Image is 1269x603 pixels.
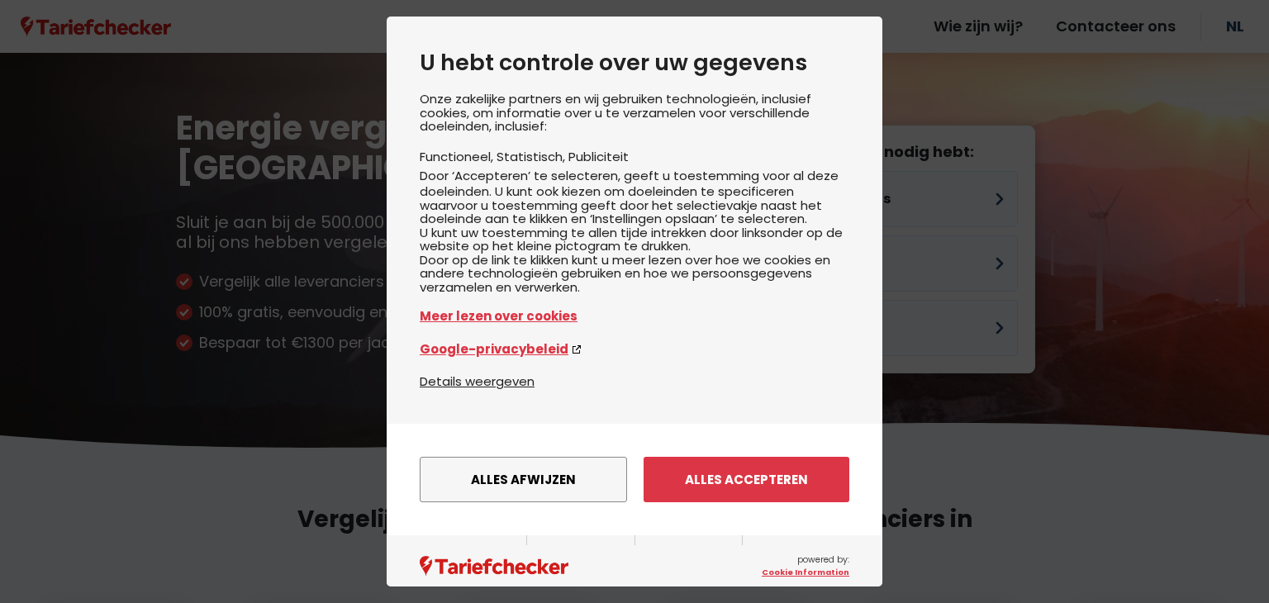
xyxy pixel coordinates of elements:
button: Alles afwijzen [420,457,627,502]
div: Onze zakelijke partners en wij gebruiken technologieën, inclusief cookies, om informatie over u t... [420,93,849,372]
div: menu [387,424,882,535]
li: Statistisch [497,148,568,165]
button: Alles accepteren [644,457,849,502]
li: Functioneel [420,148,497,165]
li: Publiciteit [568,148,629,165]
h2: U hebt controle over uw gegevens [420,50,849,76]
a: Meer lezen over cookies [420,306,849,325]
button: Details weergeven [420,372,535,391]
a: Google-privacybeleid [420,339,849,358]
